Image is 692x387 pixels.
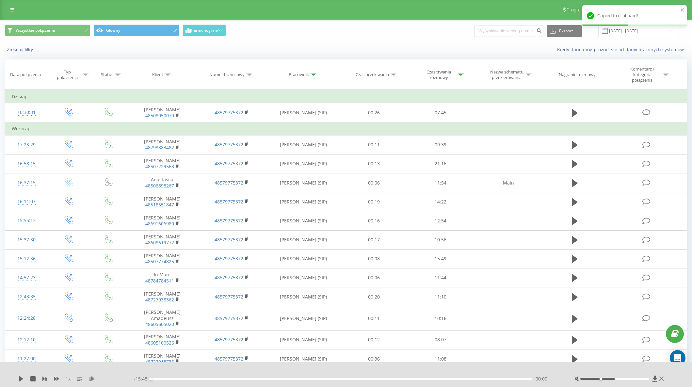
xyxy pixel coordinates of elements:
[266,268,341,287] td: [PERSON_NAME] (SIP)
[128,306,197,331] td: [PERSON_NAME] Amadeusz
[128,192,197,211] td: [PERSON_NAME]
[128,173,197,192] td: Anastasiia
[145,321,174,327] a: 48605605020
[559,72,596,77] div: Nagranie rozmowy
[547,25,582,37] button: Eksport
[489,69,524,80] div: Nazwa schematu przekierowania
[407,211,474,230] td: 12:54
[407,103,474,122] td: 07:45
[149,378,152,380] div: Accessibility label
[12,214,41,227] div: 15:55:13
[66,376,71,382] span: 1 x
[407,249,474,268] td: 15:49
[128,154,197,173] td: [PERSON_NAME]
[145,220,174,227] a: 48691606980
[152,72,163,77] div: Klient
[341,173,407,192] td: 00:06
[128,103,197,122] td: [PERSON_NAME]
[215,356,243,362] a: 48579775372
[341,268,407,287] td: 00:06
[356,72,389,77] div: Czas oczekiwania
[12,157,41,170] div: 16:58:15
[582,5,687,26] div: Copied to clipboard!
[341,249,407,268] td: 00:08
[407,268,474,287] td: 11:44
[94,24,179,36] button: Główny
[145,340,174,346] a: 48605100526
[128,230,197,249] td: [PERSON_NAME]
[341,154,407,173] td: 00:13
[407,230,474,249] td: 10:56
[215,255,243,262] a: 48579775372
[145,202,174,208] a: 48518551847
[341,103,407,122] td: 00:26
[407,192,474,211] td: 14:22
[215,294,243,300] a: 48579775372
[670,350,685,366] div: Open Intercom Messenger
[215,199,243,205] a: 48579775372
[5,47,36,53] button: Zresetuj filtry
[101,72,113,77] div: Status
[474,173,543,192] td: Main
[266,103,341,122] td: [PERSON_NAME] (SIP)
[215,141,243,148] a: 48579775372
[266,192,341,211] td: [PERSON_NAME] (SIP)
[421,69,456,80] div: Czas trwania rozmowy
[266,154,341,173] td: [PERSON_NAME] (SIP)
[145,183,174,189] a: 48506898267
[341,230,407,249] td: 00:17
[145,297,174,303] a: 48727938362
[145,359,174,365] a: 48722018736
[5,90,687,103] td: Dzisiaj
[266,135,341,154] td: [PERSON_NAME] (SIP)
[536,376,547,382] span: 00:00
[600,378,602,380] div: Accessibility label
[341,306,407,331] td: 00:11
[623,66,661,83] div: Komentarz / kategoria połączenia
[209,72,245,77] div: Numer biznesowy
[128,249,197,268] td: [PERSON_NAME]
[183,24,226,36] button: Harmonogram
[266,211,341,230] td: [PERSON_NAME] (SIP)
[341,211,407,230] td: 00:16
[266,249,341,268] td: [PERSON_NAME] (SIP)
[12,234,41,246] div: 15:37:30
[12,195,41,208] div: 16:11:07
[341,135,407,154] td: 00:11
[145,163,174,169] a: 48507229563
[266,330,341,349] td: [PERSON_NAME] (SIP)
[128,330,197,349] td: [PERSON_NAME]
[407,154,474,173] td: 21:16
[407,287,474,306] td: 11:10
[289,72,309,77] div: Pracownik
[341,192,407,211] td: 00:19
[407,349,474,368] td: 11:08
[16,28,55,33] span: Wszystkie połączenia
[12,352,41,365] div: 11:27:00
[54,69,81,80] div: Typ połączenia
[215,180,243,186] a: 48579775372
[12,271,41,284] div: 14:57:23
[145,278,174,284] a: 48784784511
[266,230,341,249] td: [PERSON_NAME] (SIP)
[12,312,41,325] div: 12:24:28
[407,135,474,154] td: 09:39
[266,287,341,306] td: [PERSON_NAME] (SIP)
[10,72,41,77] div: Data połączenia
[191,28,218,33] span: Harmonogram
[145,144,174,151] a: 48793383482
[567,7,601,12] span: Program poleceń
[266,306,341,331] td: [PERSON_NAME] (SIP)
[215,160,243,167] a: 48579775372
[215,218,243,224] a: 48579775372
[145,112,174,119] a: 48508050070
[12,106,41,119] div: 10:30:31
[407,306,474,331] td: 10:16
[12,290,41,303] div: 12:43:35
[5,24,90,36] button: Wszystkie połączenia
[474,25,543,37] input: Wyszukiwanie według numeru
[12,176,41,189] div: 16:37:15
[145,239,174,246] a: 48608619772
[145,258,174,265] a: 48507774825
[5,122,687,135] td: Wczoraj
